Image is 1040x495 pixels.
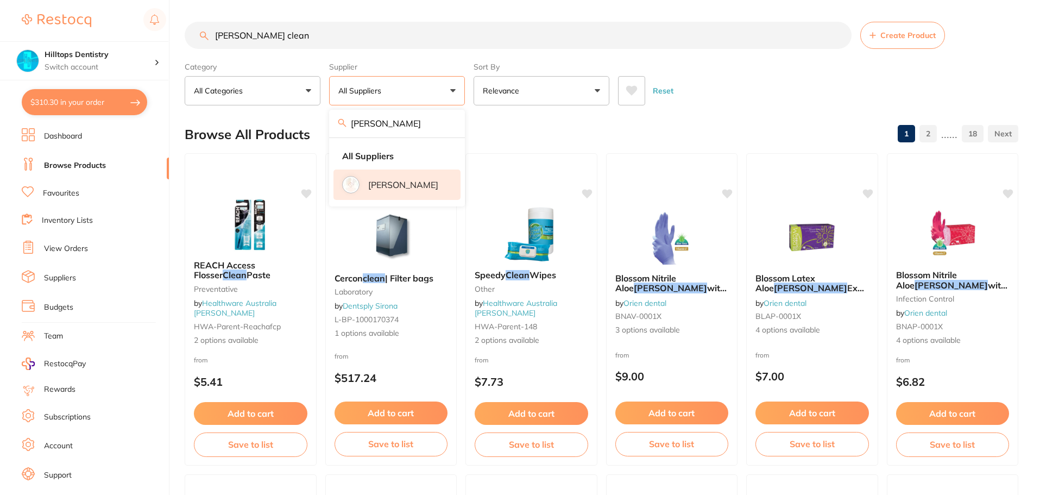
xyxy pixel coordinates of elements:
[475,375,588,388] p: $7.73
[896,375,1010,388] p: $6.82
[335,273,448,283] b: Cercon clean| Filter bags
[335,328,448,339] span: 1 options available
[44,384,75,395] a: Rewards
[194,260,255,280] span: REACH Access Flosser
[860,22,945,49] button: Create Product
[475,298,557,318] a: Healthware Australia [PERSON_NAME]
[615,370,729,383] p: $9.00
[896,433,1010,456] button: Save to list
[615,325,729,336] span: 3 options available
[194,285,307,293] small: Preventative
[194,433,307,456] button: Save to list
[904,308,947,318] a: Orien dental
[42,215,93,226] a: Inventory Lists
[483,85,524,96] p: Relevance
[329,76,465,105] button: All Suppliers
[45,49,154,60] h4: Hilltops Dentistry
[475,285,588,293] small: other
[919,123,937,145] a: 2
[185,22,852,49] input: Search Products
[44,359,86,369] span: RestocqPay
[44,470,72,481] a: Support
[530,270,556,280] span: Wipes
[755,402,869,424] button: Add to cart
[962,123,984,145] a: 18
[223,270,247,280] em: Clean
[755,311,801,321] span: BLAP-0001X
[615,298,666,308] span: by
[329,62,465,72] label: Supplier
[496,207,566,261] img: Speedy Clean Wipes
[22,14,91,27] img: Restocq Logo
[356,210,426,265] img: Cercon clean| Filter bags
[755,273,815,293] span: Blossom Latex Aloe
[44,243,88,254] a: View Orders
[194,322,281,331] span: HWA-parent-reachafcp
[44,331,63,342] a: Team
[335,372,448,384] p: $517.24
[194,375,307,388] p: $5.41
[45,62,154,73] p: Switch account
[755,298,806,308] span: by
[896,308,947,318] span: by
[194,298,276,318] a: Healthware Australia [PERSON_NAME]
[917,207,988,261] img: Blossom Nitrile Aloe Vera with Vitamin E Exam Glove, Powder Free, Rose, 100 per box
[475,335,588,346] span: 2 options available
[475,270,588,280] b: Speedy Clean Wipes
[194,335,307,346] span: 2 options available
[506,270,530,280] em: Clean
[194,260,307,280] b: REACH Access Flosser Clean Paste
[194,85,247,96] p: All Categories
[335,352,349,360] span: from
[941,128,957,140] p: ......
[44,441,73,452] a: Account
[475,356,489,364] span: from
[329,110,465,137] input: Search supplier
[915,280,988,291] em: [PERSON_NAME]
[342,151,394,161] strong: All Suppliers
[896,322,943,331] span: BNAP-0001X
[896,295,1010,303] small: infection control
[896,356,910,364] span: from
[755,370,869,383] p: $7.00
[475,433,588,456] button: Save to list
[335,301,398,311] span: by
[474,76,609,105] button: Relevance
[194,356,208,364] span: from
[898,123,915,145] a: 1
[44,273,76,284] a: Suppliers
[17,50,39,72] img: Hilltops Dentistry
[475,402,588,425] button: Add to cart
[475,270,506,280] span: Speedy
[185,62,320,72] label: Category
[185,76,320,105] button: All Categories
[896,270,1010,290] b: Blossom Nitrile Aloe Vera with Vitamin E Exam Glove, Powder Free, Rose, 100 per box
[185,127,310,142] h2: Browse All Products
[615,273,729,293] b: Blossom Nitrile Aloe Vera with Vitamin E Exam Glove, Powder Free, Violet Blue, 100 per box
[615,402,729,424] button: Add to cart
[363,273,385,284] em: clean
[650,76,677,105] button: Reset
[335,402,448,424] button: Add to cart
[44,160,106,171] a: Browse Products
[368,180,438,190] p: [PERSON_NAME]
[755,273,869,293] b: Blossom Latex Aloe Vera Exam Glove, Powder Free, 100 per box
[615,432,729,456] button: Save to list
[896,335,1010,346] span: 4 options available
[755,432,869,456] button: Save to list
[338,85,386,96] p: All Suppliers
[194,298,276,318] span: by
[215,197,286,252] img: REACH Access Flosser Clean Paste
[333,145,461,167] li: Clear selection
[634,283,707,293] em: [PERSON_NAME]
[335,432,448,456] button: Save to list
[344,178,358,192] img: Adam Dental
[335,273,363,284] span: Cercon
[44,131,82,142] a: Dashboard
[896,270,957,290] span: Blossom Nitrile Aloe
[475,322,537,331] span: HWA-parent-148
[22,8,91,33] a: Restocq Logo
[755,325,869,336] span: 4 options available
[623,298,666,308] a: Orien dental
[44,302,73,313] a: Budgets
